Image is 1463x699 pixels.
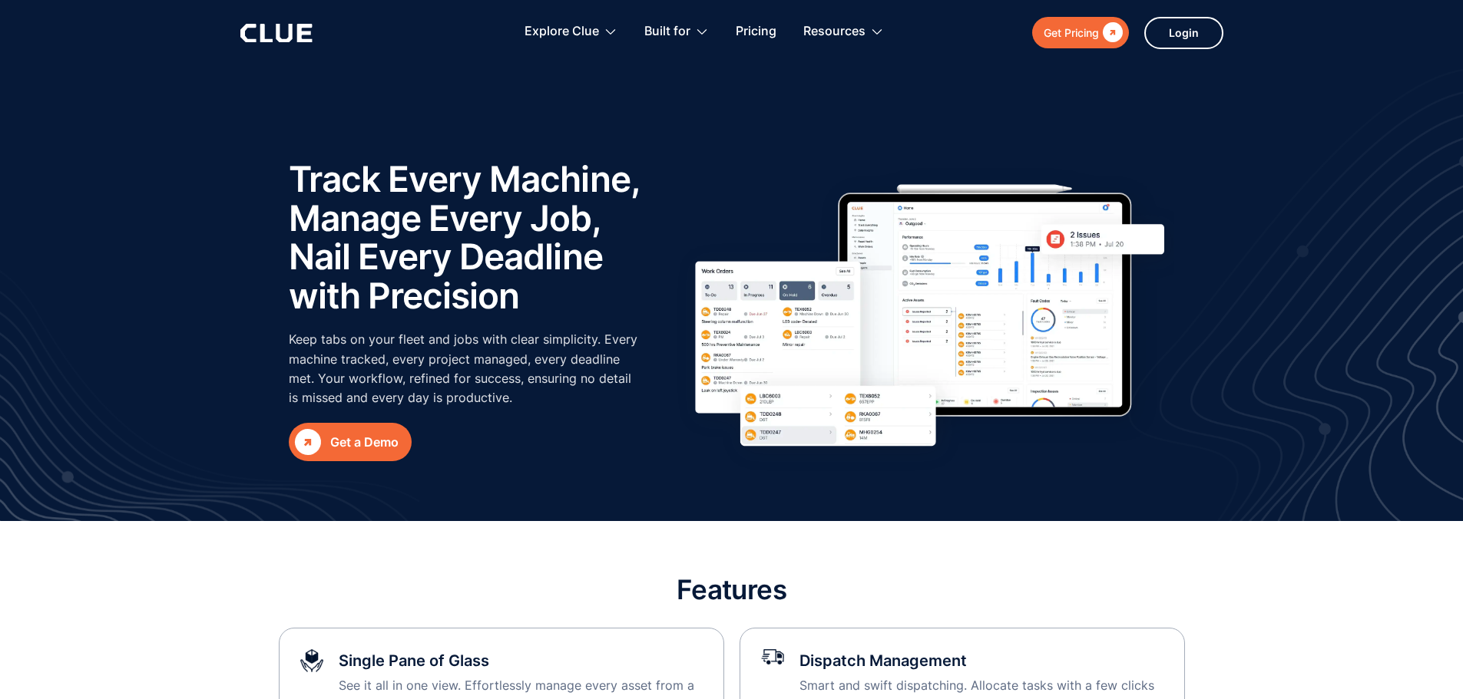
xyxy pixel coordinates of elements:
[803,8,866,56] div: Resources
[736,8,776,56] a: Pricing
[675,138,1174,483] img: Features
[1044,23,1099,42] div: Get Pricing
[1144,17,1223,49] a: Login
[525,8,617,56] div: Explore Clue
[1032,17,1129,48] a: Get Pricing
[330,433,399,452] div: Get a Demo
[644,8,690,56] div: Built for
[295,429,321,455] div: 
[644,8,709,56] div: Built for
[525,8,599,56] div: Explore Clue
[289,423,412,461] a: Get a Demo
[279,575,1185,605] h2: Features
[300,649,323,672] img: Asset protection icon
[803,8,884,56] div: Resources
[339,649,703,672] h3: Single Pane of Glass
[289,160,657,315] h1: Track Every Machine, Manage Every Job, Nail Every Deadline with Precision
[799,649,1163,672] h3: Dispatch Management
[761,649,784,664] img: Fast delivery icon
[289,330,657,407] p: Keep tabs on your fleet and jobs with clear simplicity. Every machine tracked, every project mana...
[1124,66,1463,521] img: Construction fleet management software
[1099,23,1123,42] div: 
